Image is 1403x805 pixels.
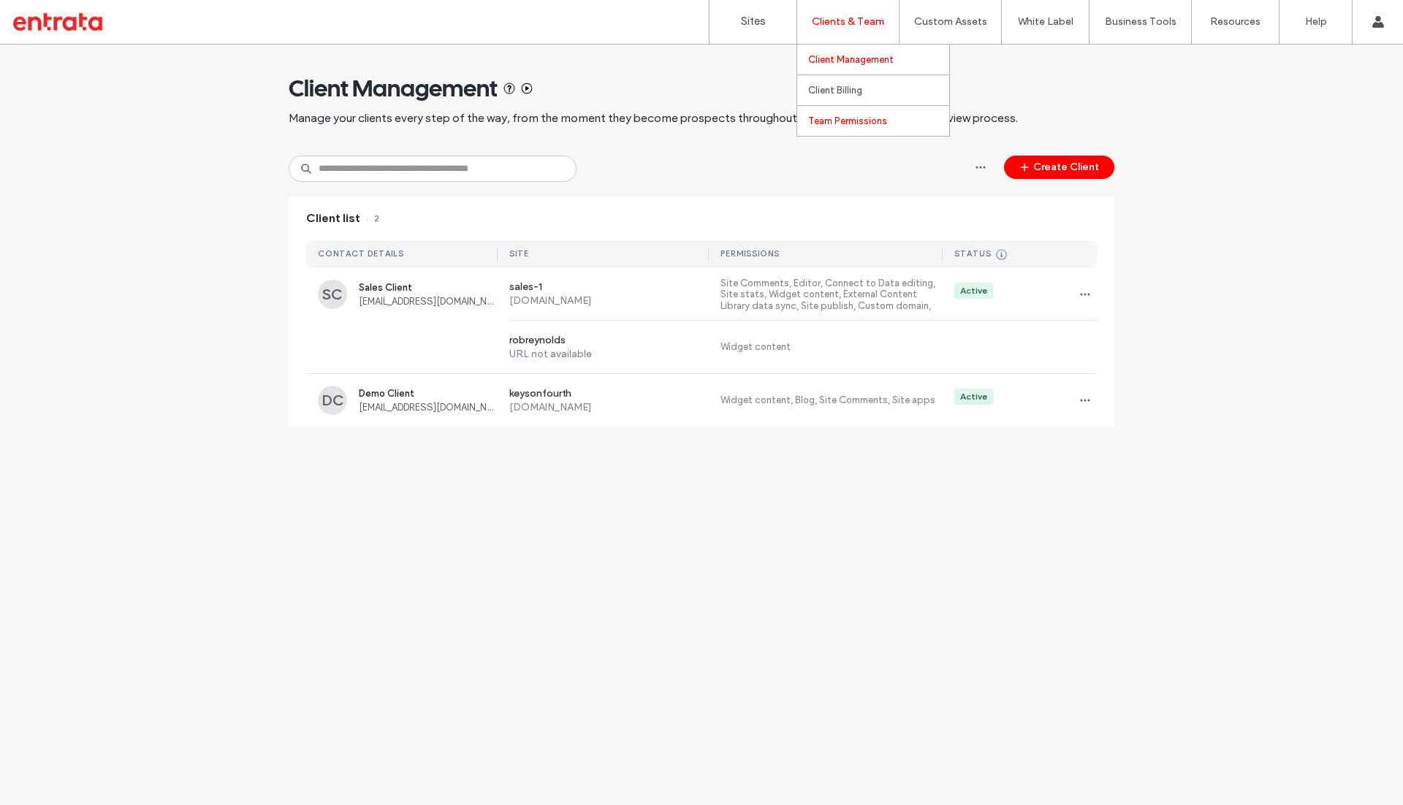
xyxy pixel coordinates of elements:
[914,16,987,28] label: Custom Assets
[741,16,766,28] label: Sites
[509,348,710,360] label: URL not available
[509,248,529,260] div: SITE
[808,45,949,75] a: Client Management
[289,74,498,103] span: Client Management
[509,388,710,402] label: keysonfourth
[1004,156,1114,179] button: Create Client
[720,278,943,311] label: Site Comments, Editor, Connect to Data editing, Site stats, Widget content, External Content Libr...
[960,284,987,297] div: Active
[509,281,710,295] label: sales-1
[808,115,887,127] label: Team Permissions
[720,394,943,406] label: Widget content, Blog, Site Comments, Site apps
[720,248,780,260] div: PERMISSIONS
[808,75,949,105] a: Client Billing
[720,341,943,353] label: Widget content
[306,268,1097,374] a: SCSales Client[EMAIL_ADDRESS][DOMAIN_NAME]sales-1[DOMAIN_NAME]Site Comments, Editor, Connect to D...
[318,248,404,260] div: CONTACT DETAILS
[808,85,862,96] label: Client Billing
[960,390,987,403] div: Active
[318,386,347,415] div: DC
[808,54,894,66] label: Client Management
[306,374,1097,427] a: DCDemo Client[EMAIL_ADDRESS][DOMAIN_NAME]keysonfourth[DOMAIN_NAME]Widget content, Blog, Site Comm...
[34,10,64,23] span: Help
[808,106,949,136] a: Team Permissions
[318,280,347,309] div: SC
[359,282,498,293] span: Sales Client
[1105,16,1176,28] label: Business Tools
[306,210,360,226] span: Client list
[359,402,498,413] span: [EMAIL_ADDRESS][DOMAIN_NAME]
[954,248,992,260] div: STATUS
[359,388,498,399] span: Demo Client
[1305,16,1327,28] label: Help
[1018,16,1073,28] label: White Label
[509,402,710,413] label: [DOMAIN_NAME]
[812,16,884,28] label: Clients & Team
[509,335,710,348] label: robreynolds
[359,296,498,307] span: [EMAIL_ADDRESS][DOMAIN_NAME]
[509,295,710,307] label: [DOMAIN_NAME]
[1210,16,1261,28] label: Resources
[366,210,379,226] span: 2
[289,110,1018,126] span: Manage your clients every step of the way, from the moment they become prospects throughout the e...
